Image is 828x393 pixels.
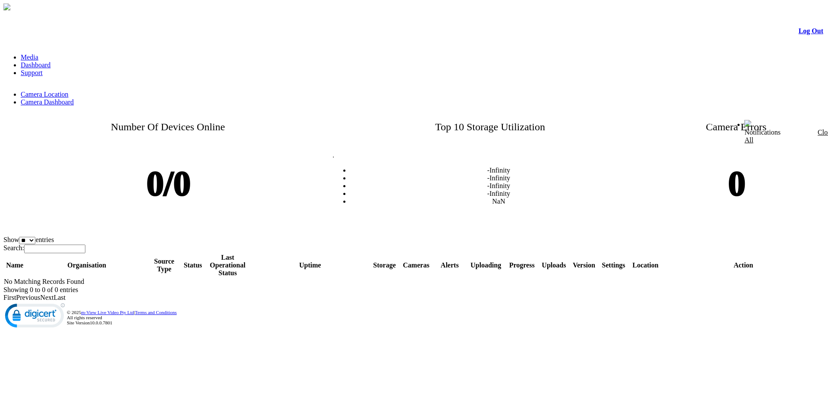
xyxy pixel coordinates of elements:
[3,294,16,301] a: First
[470,261,501,269] span: Uploading
[744,129,806,144] div: Notifications
[184,261,202,269] span: Status
[433,253,466,277] th: Alerts : activate to sort column ascending
[734,261,753,269] span: Action
[210,254,246,277] span: Last Operational Status
[466,253,505,277] th: Uploading : activate to sort column ascending
[602,261,625,269] span: Settings
[67,261,106,269] span: Organisation
[3,286,825,294] div: Showing 0 to 0 of 0 entries
[333,121,647,133] h1: Top 10 Storage Utilization
[205,253,251,277] th: Last Operational Status : activate to sort column ascending
[90,320,112,325] span: 10.0.0.7801
[487,182,510,189] span: -Infinity
[799,27,823,35] a: Log Out
[370,253,399,277] th: Storage : activate to sort column ascending
[135,310,177,315] a: Terms and Conditions
[16,294,40,301] a: Previous
[744,120,751,127] img: bell24.png
[542,261,566,269] span: Uploads
[492,198,505,205] span: NaN
[21,69,43,76] a: Support
[487,167,510,174] span: -Infinity
[147,253,181,277] th: Source Type : activate to sort column ascending
[24,245,85,253] input: Search:
[21,98,74,106] a: Camera Dashboard
[487,174,510,182] span: -Infinity
[21,61,50,69] a: Dashboard
[632,261,658,269] span: Location
[3,3,10,10] img: arrow-3.png
[5,165,331,204] h1: 0/0
[649,165,823,204] h1: 0
[154,258,174,273] span: Source Type
[403,261,429,269] span: Cameras
[299,261,321,269] span: Uptime
[251,253,370,277] th: Uptime : activate to sort column ascending
[599,253,629,277] th: Settings : activate to sort column ascending
[19,237,35,244] select: Showentries
[509,261,535,269] span: Progress
[505,253,538,277] th: Progress : activate to sort column ascending
[573,261,595,269] span: Version
[21,53,38,61] a: Media
[3,236,54,243] label: Show entries
[26,253,147,277] th: Organisation : activate to sort column ascending
[629,253,662,277] th: Location
[53,294,66,301] a: Last
[181,253,205,277] th: Status : activate to sort column ascending
[67,310,823,325] div: © 2025 | All rights reserved
[81,310,134,315] a: m-View Live Video Pty Ltd
[5,121,331,133] h1: Number Of Devices Online
[624,120,727,127] span: Welcome, [PERSON_NAME] (General User)
[5,303,65,332] img: DigiCert Secured Site Seal
[373,261,395,269] span: Storage
[3,277,825,286] td: No Matching Records Found
[399,253,433,277] th: Cameras : activate to sort column ascending
[3,244,85,252] label: Search:
[40,294,53,301] a: Next
[21,91,69,98] a: Camera Location
[570,253,599,277] th: Version : activate to sort column ascending
[67,320,823,325] div: Site Version
[6,261,23,269] span: Name
[487,190,510,197] span: -Infinity
[441,261,459,269] span: Alerts
[538,253,569,277] th: Uploads : activate to sort column ascending
[662,253,825,277] th: Action
[3,253,26,277] th: Name : activate to sort column ascending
